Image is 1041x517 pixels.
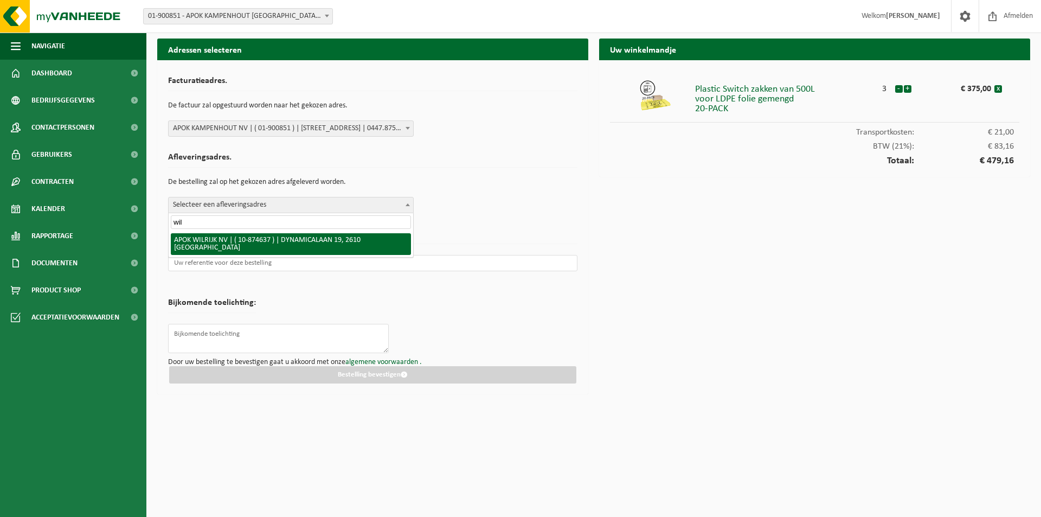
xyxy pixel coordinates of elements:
[168,359,577,366] p: Door uw bestelling te bevestigen gaat u akkoord met onze
[31,168,74,195] span: Contracten
[599,39,1030,60] h2: Uw winkelmandje
[31,250,78,277] span: Documenten
[31,60,72,87] span: Dashboard
[875,79,895,93] div: 3
[914,128,1014,137] span: € 21,00
[144,9,332,24] span: 01-900851 - APOK KAMPENHOUT NV - KAMPENHOUT
[914,156,1014,166] span: € 479,16
[31,114,94,141] span: Contactpersonen
[31,277,81,304] span: Product Shop
[895,85,903,93] button: -
[31,195,65,222] span: Kalender
[31,141,72,168] span: Gebruikers
[169,366,576,384] button: Bestelling bevestigen
[31,33,65,60] span: Navigatie
[168,255,577,271] input: Uw referentie voor deze bestelling
[31,87,95,114] span: Bedrijfsgegevens
[886,12,940,20] strong: [PERSON_NAME]
[168,298,256,313] h2: Bijkomende toelichting:
[610,123,1019,137] div: Transportkosten:
[168,197,414,213] span: Selecteer een afleveringsadres
[934,79,994,93] div: € 375,00
[168,173,577,192] p: De bestelling zal op het gekozen adres afgeleverd worden.
[695,79,875,114] div: Plastic Switch zakken van 500L voor LDPE folie gemengd 20-PACK
[168,153,577,168] h2: Afleveringsadres.
[171,233,411,255] li: APOK WILRIJK NV | ( 10-874637 ) | DYNAMICALAAN 19, 2610 [GEOGRAPHIC_DATA]
[31,222,73,250] span: Rapportage
[169,121,413,136] span: APOK KAMPENHOUT NV | ( 01-900851 ) | OUDESTRAAT 11, 1910 KAMPENHOUT | 0447.875.427
[345,358,422,366] a: algemene voorwaarden .
[639,79,672,112] img: 01-999964
[157,39,588,60] h2: Adressen selecteren
[914,142,1014,151] span: € 83,16
[610,151,1019,166] div: Totaal:
[169,197,413,213] span: Selecteer een afleveringsadres
[143,8,333,24] span: 01-900851 - APOK KAMPENHOUT NV - KAMPENHOUT
[168,120,414,137] span: APOK KAMPENHOUT NV | ( 01-900851 ) | OUDESTRAAT 11, 1910 KAMPENHOUT | 0447.875.427
[904,85,911,93] button: +
[168,97,577,115] p: De factuur zal opgestuurd worden naar het gekozen adres.
[168,76,577,91] h2: Facturatieadres.
[610,137,1019,151] div: BTW (21%):
[994,85,1002,93] button: x
[31,304,119,331] span: Acceptatievoorwaarden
